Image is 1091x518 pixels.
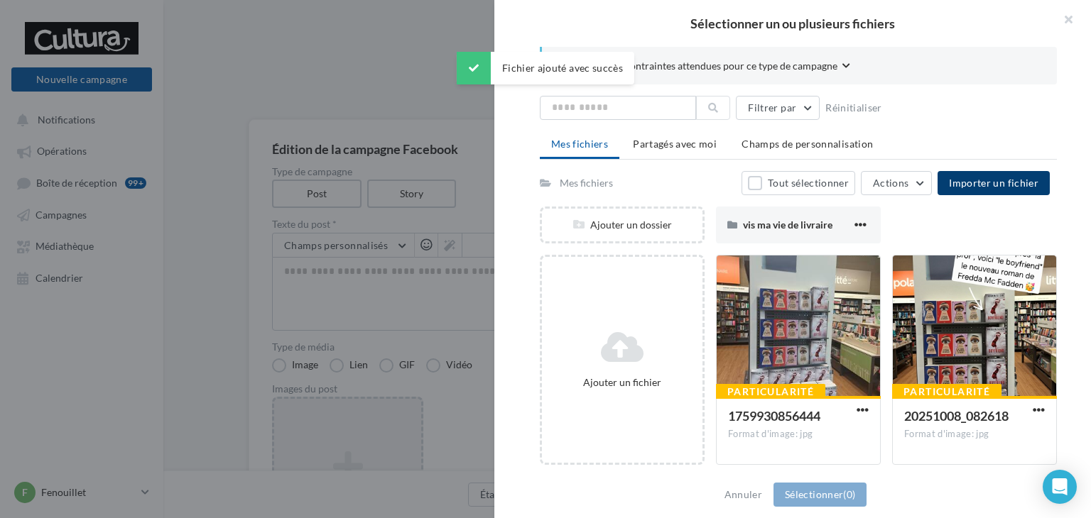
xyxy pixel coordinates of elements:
[820,99,888,116] button: Réinitialiser
[938,171,1050,195] button: Importer un fichier
[517,17,1068,30] h2: Sélectionner un ou plusieurs fichiers
[743,219,832,231] span: vis ma vie de livraire
[728,408,820,424] span: 1759930856444
[843,488,855,500] span: (0)
[742,138,873,150] span: Champs de personnalisation
[565,58,850,76] button: Consulter les contraintes attendues pour ce type de campagne
[728,428,869,441] div: Format d'image: jpg
[892,384,1002,399] div: Particularité
[861,171,932,195] button: Actions
[548,375,697,390] div: Ajouter un fichier
[904,408,1009,424] span: 20251008_082618
[1043,470,1077,504] div: Open Intercom Messenger
[551,138,608,150] span: Mes fichiers
[633,138,717,150] span: Partagés avec moi
[742,171,855,195] button: Tout sélectionner
[716,384,825,399] div: Particularité
[457,52,634,84] div: Fichier ajouté avec succès
[542,218,702,232] div: Ajouter un dossier
[873,177,908,189] span: Actions
[774,483,867,507] button: Sélectionner(0)
[565,59,837,73] span: Consulter les contraintes attendues pour ce type de campagne
[719,486,768,503] button: Annuler
[904,428,1045,441] div: Format d'image: jpg
[736,96,820,120] button: Filtrer par
[949,177,1038,189] span: Importer un fichier
[560,176,613,190] div: Mes fichiers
